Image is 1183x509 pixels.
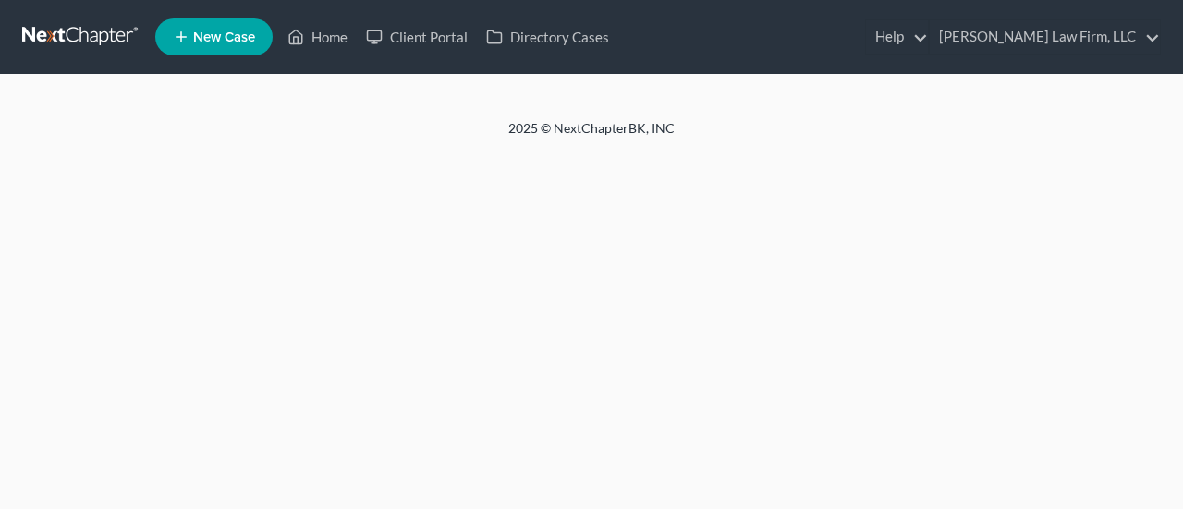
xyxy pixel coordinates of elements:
[278,20,357,54] a: Home
[65,119,1118,152] div: 2025 © NextChapterBK, INC
[866,20,928,54] a: Help
[155,18,273,55] new-legal-case-button: New Case
[477,20,618,54] a: Directory Cases
[930,20,1160,54] a: [PERSON_NAME] Law Firm, LLC
[357,20,477,54] a: Client Portal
